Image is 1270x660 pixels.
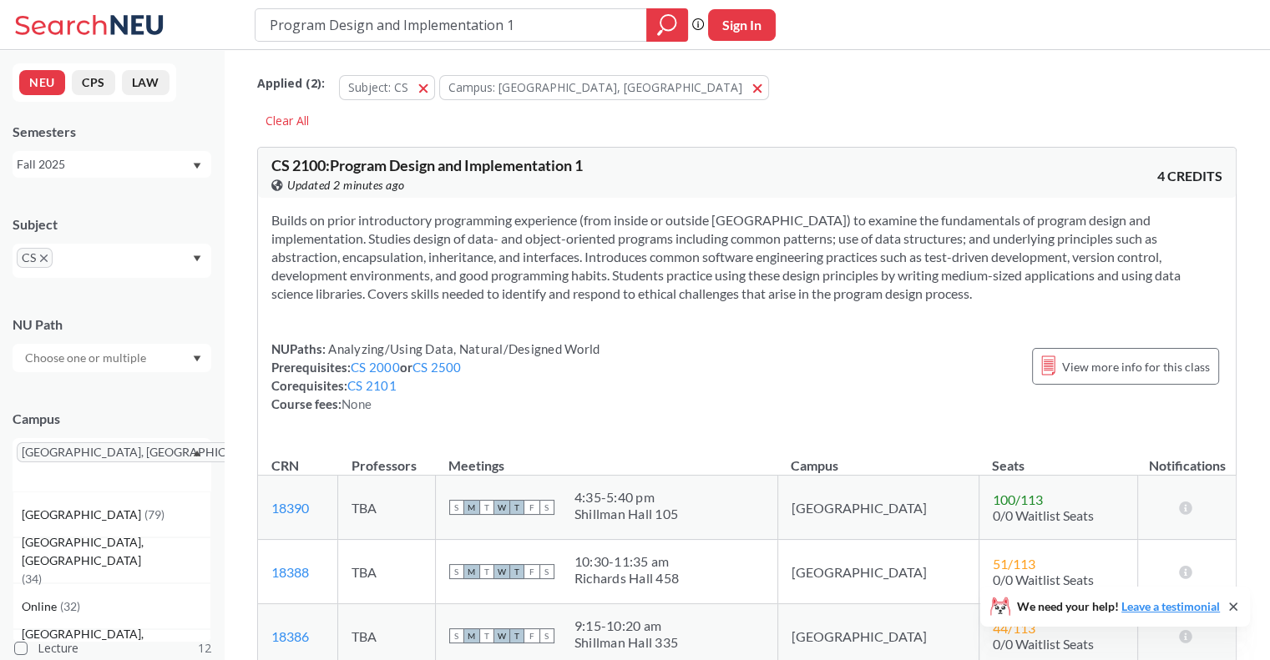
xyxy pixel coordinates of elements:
div: Semesters [13,123,211,141]
div: NUPaths: Prerequisites: or Corequisites: Course fees: [271,340,600,413]
a: 18390 [271,500,309,516]
div: CRN [271,456,299,475]
div: Shillman Hall 105 [574,506,678,522]
span: T [479,500,494,515]
td: [GEOGRAPHIC_DATA] [777,540,979,604]
span: Updated 2 minutes ago [287,176,405,194]
span: 0/0 Waitlist Seats [993,572,1094,587]
th: Professors [338,440,435,476]
a: CS 2500 [412,360,462,375]
span: S [449,628,464,643]
span: ( 79 ) [144,507,164,521]
span: F [524,564,539,579]
button: Campus: [GEOGRAPHIC_DATA], [GEOGRAPHIC_DATA] [439,75,769,100]
span: Campus: [GEOGRAPHIC_DATA], [GEOGRAPHIC_DATA] [448,79,742,95]
th: Seats [979,440,1138,476]
span: M [464,628,479,643]
span: 0/0 Waitlist Seats [993,636,1094,652]
button: NEU [19,70,65,95]
span: 4 CREDITS [1157,167,1222,185]
span: S [539,564,554,579]
span: ( 34 ) [22,572,42,586]
span: S [449,564,464,579]
a: CS 2000 [351,360,400,375]
button: CPS [72,70,115,95]
span: M [464,564,479,579]
label: Lecture [14,637,211,659]
span: CS 2100 : Program Design and Implementation 1 [271,156,583,174]
div: magnifying glass [646,8,688,42]
div: 10:30 - 11:35 am [574,553,679,570]
span: W [494,564,509,579]
span: F [524,500,539,515]
span: None [342,396,372,411]
a: CS 2101 [347,378,397,393]
button: Sign In [708,9,776,41]
span: ( 32 ) [60,599,80,613]
span: T [479,628,494,643]
div: Fall 2025 [17,155,191,174]
div: CSX to remove pillDropdown arrow [13,244,211,278]
a: 18386 [271,628,309,644]
div: Subject [13,215,211,234]
div: Richards Hall 458 [574,570,679,587]
span: We need your help! [1017,601,1220,612]
svg: X to remove pill [40,254,48,262]
td: TBA [338,540,435,604]
td: TBA [338,476,435,540]
span: View more info for this class [1062,356,1210,377]
span: S [539,500,554,515]
svg: Dropdown arrow [193,255,201,262]
span: W [494,500,509,515]
div: [GEOGRAPHIC_DATA], [GEOGRAPHIC_DATA]X to remove pillDropdown arrow[GEOGRAPHIC_DATA](79)[GEOGRAPHI... [13,438,211,491]
svg: magnifying glass [657,13,677,37]
div: 9:15 - 10:20 am [574,617,678,634]
span: T [479,564,494,579]
span: T [509,628,524,643]
section: Builds on prior introductory programming experience (from inside or outside [GEOGRAPHIC_DATA]) to... [271,211,1222,303]
span: 12 [198,639,211,657]
span: F [524,628,539,643]
span: 0/0 Waitlist Seats [993,507,1094,523]
div: Campus [13,410,211,428]
td: [GEOGRAPHIC_DATA] [777,476,979,540]
span: S [449,500,464,515]
div: Fall 2025Dropdown arrow [13,151,211,178]
th: Campus [777,440,979,476]
svg: Dropdown arrow [193,163,201,169]
span: Subject: CS [348,79,408,95]
svg: Dropdown arrow [193,355,201,362]
span: Analyzing/Using Data, Natural/Designed World [326,341,600,356]
span: CSX to remove pill [17,248,53,268]
button: Subject: CS [339,75,435,100]
span: S [539,628,554,643]
div: Clear All [257,108,317,134]
span: [GEOGRAPHIC_DATA] [22,506,144,524]
svg: Dropdown arrow [193,450,201,456]
span: [GEOGRAPHIC_DATA], [GEOGRAPHIC_DATA]X to remove pill [17,442,282,462]
th: Notifications [1138,440,1236,476]
th: Meetings [435,440,777,476]
div: Dropdown arrow [13,344,211,372]
span: W [494,628,509,643]
a: 18388 [271,564,309,580]
span: M [464,500,479,515]
span: T [509,564,524,579]
div: NU Path [13,315,211,334]
span: Applied ( 2 ): [257,74,325,93]
input: Class, professor, course number, "phrase" [268,11,635,39]
span: Online [22,597,60,616]
div: Shillman Hall 335 [574,634,678,651]
span: 100 / 113 [993,491,1043,507]
span: 44 / 113 [993,620,1035,636]
span: 51 / 113 [993,556,1035,572]
button: LAW [122,70,170,95]
div: 4:35 - 5:40 pm [574,489,678,506]
span: T [509,500,524,515]
a: Leave a testimonial [1121,599,1220,613]
span: [GEOGRAPHIC_DATA], [GEOGRAPHIC_DATA] [22,533,210,570]
input: Choose one or multiple [17,348,157,368]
